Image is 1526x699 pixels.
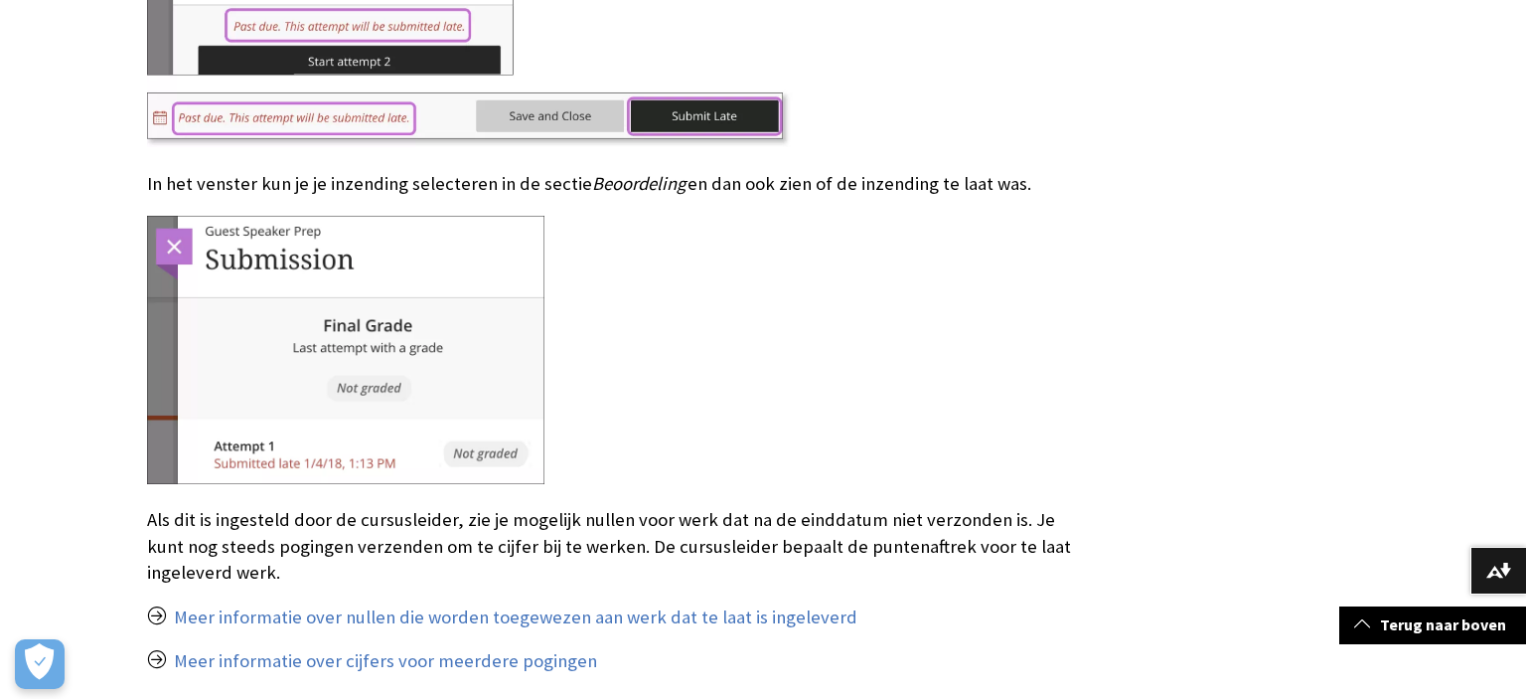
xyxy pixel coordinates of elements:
p: In het venster kun je je inzending selecteren in de sectie en dan ook zien of de inzending te laa... [147,171,1085,197]
p: Als dit is ingesteld door de cursusleider, zie je mogelijk nullen voor werk dat na de einddatum n... [147,507,1085,586]
a: Terug naar boven [1339,607,1526,643]
a: Meer informatie over cijfers voor meerdere pogingen [174,649,597,673]
button: Open Preferences [15,639,65,689]
span: Beoordeling [592,172,686,195]
a: Meer informatie over nullen die worden toegewezen aan werk dat te laat is ingeleverd [174,606,857,629]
